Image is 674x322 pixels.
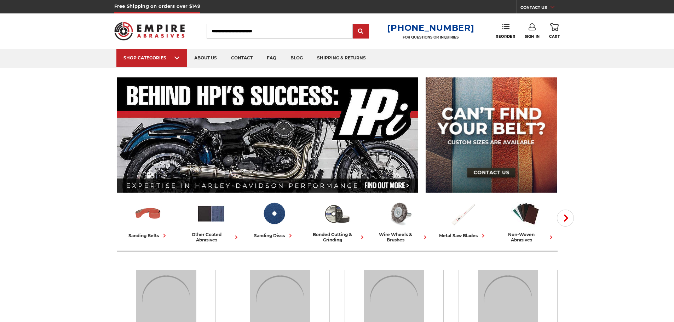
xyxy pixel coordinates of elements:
[120,199,177,239] a: sanding belts
[387,35,474,40] p: FOR QUESTIONS OR INQUIRIES
[187,49,224,67] a: about us
[497,232,555,242] div: non-woven abrasives
[557,210,574,227] button: Next
[123,55,180,60] div: SHOP CATEGORIES
[371,199,429,242] a: wire wheels & brushes
[133,199,163,228] img: Sanding Belts
[114,17,185,45] img: Empire Abrasives
[549,23,560,39] a: Cart
[183,232,240,242] div: other coated abrasives
[183,199,240,242] a: other coated abrasives
[448,199,478,228] img: Metal Saw Blades
[387,23,474,33] a: [PHONE_NUMBER]
[426,77,557,193] img: promo banner for custom belts.
[520,4,560,13] a: CONTACT US
[385,199,415,228] img: Wire Wheels & Brushes
[525,34,540,39] span: Sign In
[128,232,168,239] div: sanding belts
[309,199,366,242] a: bonded cutting & grinding
[497,199,555,242] a: non-woven abrasives
[439,232,487,239] div: metal saw blades
[259,199,289,228] img: Sanding Discs
[260,49,283,67] a: faq
[434,199,492,239] a: metal saw blades
[354,24,368,39] input: Submit
[224,49,260,67] a: contact
[496,23,515,39] a: Reorder
[283,49,310,67] a: blog
[496,34,515,39] span: Reorder
[371,232,429,242] div: wire wheels & brushes
[511,199,541,228] img: Non-woven Abrasives
[322,199,352,228] img: Bonded Cutting & Grinding
[196,199,226,228] img: Other Coated Abrasives
[310,49,373,67] a: shipping & returns
[549,34,560,39] span: Cart
[117,77,419,193] img: Banner for an interview featuring Horsepower Inc who makes Harley performance upgrades featured o...
[254,232,294,239] div: sanding discs
[309,232,366,242] div: bonded cutting & grinding
[246,199,303,239] a: sanding discs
